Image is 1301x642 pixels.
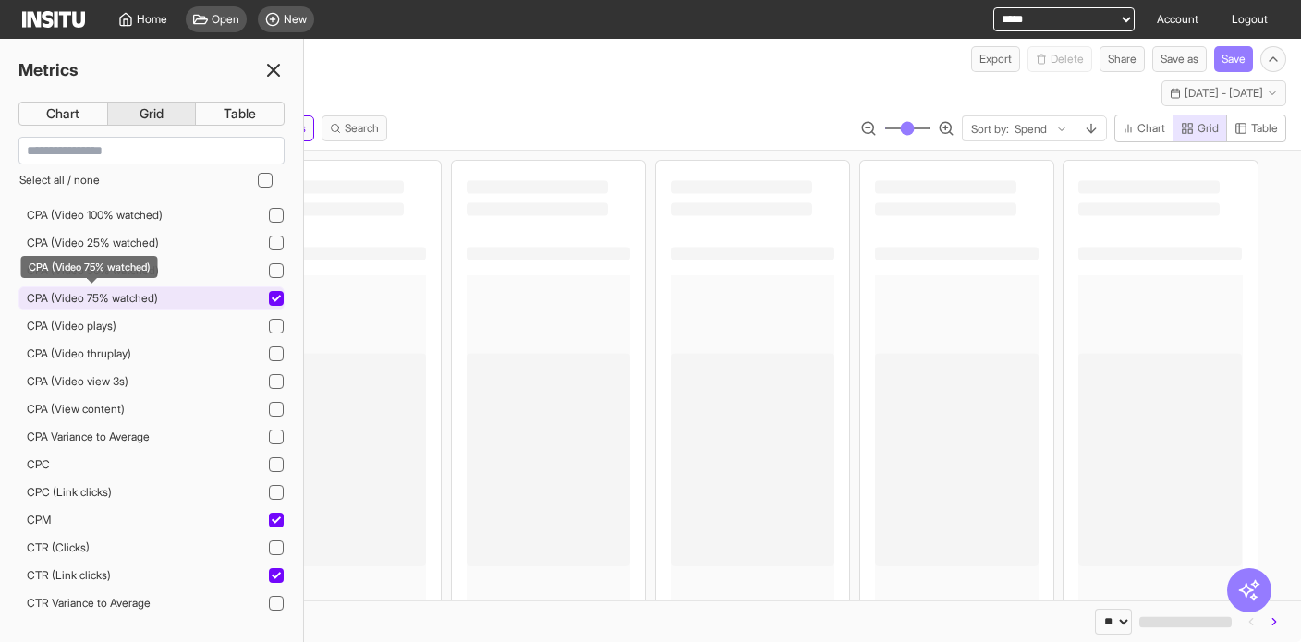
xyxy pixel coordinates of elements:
span: Search [345,121,379,136]
button: Grid [1173,115,1227,142]
h2: Metrics [18,57,79,83]
span: CPA (Video view 3s) [19,374,128,389]
button: Save [1214,46,1253,72]
button: [DATE] - [DATE] [1161,80,1286,106]
span: Home [137,12,167,27]
span: CPA (Video 100% watched) [19,208,163,223]
button: Export [971,46,1020,72]
span: CPA (Video 100% watched) [27,208,163,222]
span: CPA (Video view 3s) [27,374,128,388]
span: You cannot delete a preset report. [1027,46,1092,72]
span: CPA (Video thruplay) [27,346,131,360]
span: CPA (Video 50% watched) [27,263,159,277]
span: CTR (Link clicks) [27,568,111,582]
span: Select all / none [19,173,100,188]
span: CTR (Clicks) [19,540,90,555]
span: CPA (Video 75% watched) [27,291,158,305]
span: Table [1251,121,1278,136]
img: Logo [22,11,85,28]
span: Sort by: [971,122,1009,137]
span: CPA (Video 25% watched) [19,236,159,250]
span: CPA (View content) [27,402,125,416]
span: CPC [19,457,50,472]
span: CPC (Link clicks) [19,485,112,500]
span: New [284,12,307,27]
button: Grid [107,102,197,126]
button: Save as [1152,46,1207,72]
span: CPA (Video 50% watched) [19,263,159,278]
span: CPA (Video plays) [27,319,116,333]
button: Share [1100,46,1145,72]
span: CPC [27,457,50,471]
span: CPM [27,513,51,527]
span: CPA Variance to Average [27,430,150,443]
span: [DATE] - [DATE] [1185,86,1263,101]
button: Table [195,102,285,126]
span: CPC (Link clicks) [27,485,112,499]
span: CPA (View content) [19,402,125,417]
span: CPM [19,513,51,527]
span: CPA (Video plays) [19,319,116,333]
span: CPA Variance to Average [19,430,150,444]
span: Chart [1137,121,1165,136]
span: CPA (Video 25% watched) [27,236,159,249]
span: Open [212,12,239,27]
span: Grid [1198,121,1219,136]
span: CPA (Video 75% watched) [19,291,158,306]
span: CTR Variance to Average [27,596,151,610]
button: Delete [1027,46,1092,72]
button: Search [322,115,387,141]
span: CTR (Clicks) [27,540,90,554]
span: CPA (Video thruplay) [19,346,131,361]
button: Chart [1114,115,1173,142]
span: CTR Variance to Average [19,596,151,611]
button: Table [1226,115,1286,142]
span: CTR (Link clicks) [19,568,111,583]
button: Chart [18,102,108,126]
